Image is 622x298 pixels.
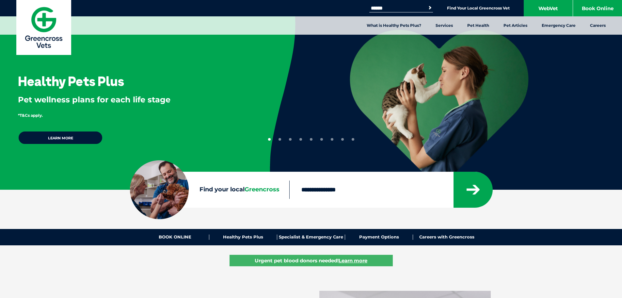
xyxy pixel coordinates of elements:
[141,235,209,240] a: BOOK ONLINE
[331,138,333,141] button: 7 of 9
[534,16,583,35] a: Emergency Care
[345,235,413,240] a: Payment Options
[268,138,271,141] button: 1 of 9
[289,138,292,141] button: 3 of 9
[320,138,323,141] button: 6 of 9
[583,16,613,35] a: Careers
[277,235,345,240] a: Specialist & Emergency Care
[428,16,460,35] a: Services
[130,185,289,195] label: Find your local
[460,16,496,35] a: Pet Health
[352,138,354,141] button: 9 of 9
[18,131,103,145] a: Learn more
[427,5,433,11] button: Search
[230,255,393,266] a: Urgent pet blood donors needed!Learn more
[496,16,534,35] a: Pet Articles
[447,6,510,11] a: Find Your Local Greencross Vet
[279,138,281,141] button: 2 of 9
[341,138,344,141] button: 8 of 9
[413,235,481,240] a: Careers with Greencross
[310,138,312,141] button: 5 of 9
[245,186,279,193] span: Greencross
[18,113,43,118] span: *T&Cs apply.
[18,75,124,88] h3: Healthy Pets Plus
[299,138,302,141] button: 4 of 9
[359,16,428,35] a: What is Healthy Pets Plus?
[339,257,367,264] u: Learn more
[209,235,277,240] a: Healthy Pets Plus
[18,94,248,105] p: Pet wellness plans for each life stage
